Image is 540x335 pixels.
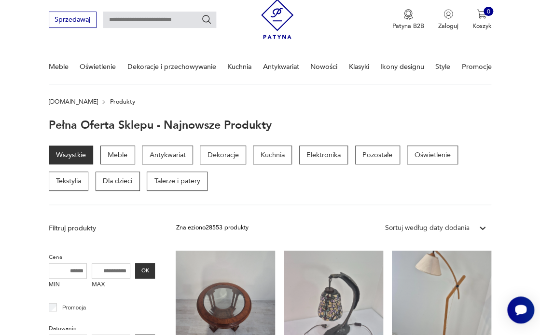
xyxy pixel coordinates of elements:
[49,120,272,132] h1: Pełna oferta sklepu - najnowsze produkty
[392,9,424,30] button: Patyna B2B
[49,279,87,292] label: MIN
[263,50,299,83] a: Antykwariat
[355,146,400,165] a: Pozostałe
[461,50,491,83] a: Promocje
[227,50,251,83] a: Kuchnia
[49,17,97,23] a: Sprzedawaj
[438,22,458,30] p: Zaloguj
[62,303,86,312] p: Promocja
[349,50,369,83] a: Klasyki
[392,9,424,30] a: Ikona medaluPatyna B2B
[310,50,337,83] a: Nowości
[127,50,216,83] a: Dekoracje i przechowywanie
[49,146,94,165] a: Wszystkie
[176,223,248,233] div: Znaleziono 28553 produkty
[253,146,292,165] a: Kuchnia
[507,296,534,323] iframe: Smartsupp widget button
[49,224,155,233] p: Filtruj produkty
[147,172,208,191] a: Talerze i patery
[142,146,193,165] a: Antykwariat
[100,146,135,165] a: Meble
[135,263,155,279] button: OK
[435,50,450,83] a: Style
[438,9,458,30] button: Zaloguj
[201,14,212,25] button: Szukaj
[49,50,69,83] a: Meble
[49,324,155,334] p: Datowanie
[49,172,89,191] a: Tekstylia
[92,279,130,292] label: MAX
[443,9,453,19] img: Ikonka użytkownika
[407,146,458,165] a: Oświetlenie
[385,223,469,233] div: Sortuj według daty dodania
[392,22,424,30] p: Patyna B2B
[49,253,155,262] p: Cena
[80,50,116,83] a: Oświetlenie
[49,98,98,105] a: [DOMAIN_NAME]
[472,9,491,30] button: 0Koszyk
[299,146,348,165] a: Elektronika
[96,172,140,191] a: Dla dzieci
[472,22,491,30] p: Koszyk
[403,9,413,20] img: Ikona medalu
[477,9,486,19] img: Ikona koszyka
[110,98,135,105] p: Produkty
[484,7,493,16] div: 0
[200,146,246,165] a: Dekoracje
[380,50,424,83] a: Ikony designu
[49,12,97,27] button: Sprzedawaj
